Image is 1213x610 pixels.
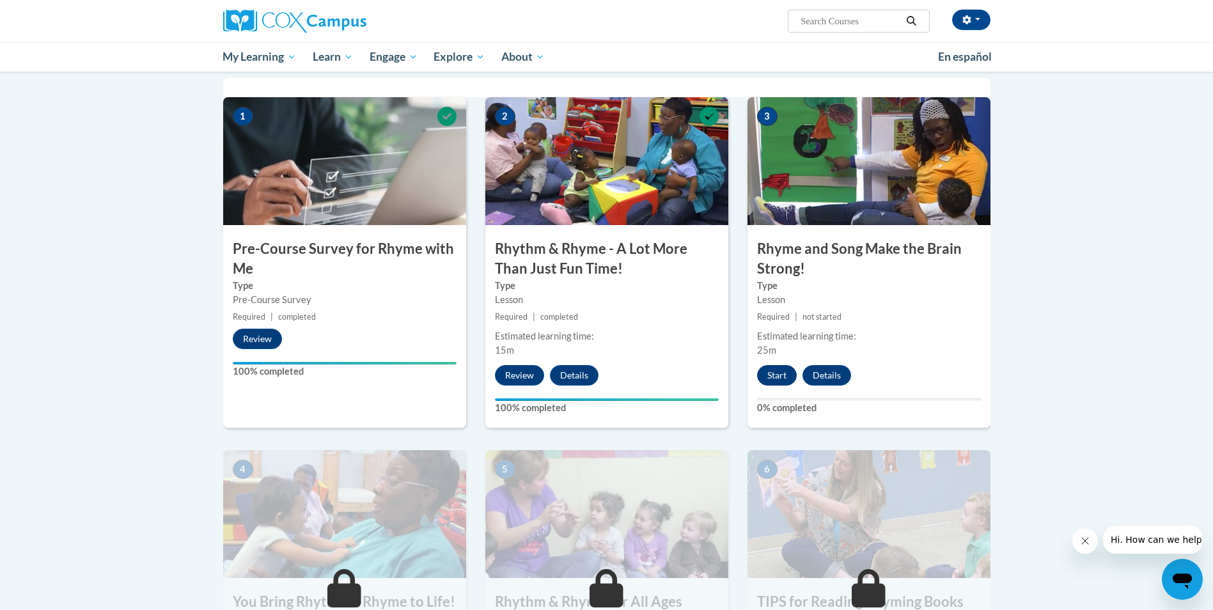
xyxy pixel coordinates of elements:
span: 2 [495,107,515,126]
h3: Pre-Course Survey for Rhyme with Me [223,239,466,279]
span: Hi. How can we help? [8,9,104,19]
label: Type [233,279,457,293]
span: 6 [757,460,778,479]
span: Explore [434,49,485,65]
button: Start [757,365,797,386]
span: Required [757,312,790,322]
a: Engage [361,42,426,72]
img: Course Image [485,450,728,578]
span: 4 [233,460,253,479]
button: Search [902,13,921,29]
a: En español [930,43,1000,70]
span: not started [802,312,841,322]
span: Engage [370,49,418,65]
a: Explore [425,42,493,72]
div: Lesson [495,293,719,307]
button: Details [550,365,599,386]
button: Account Settings [952,10,990,30]
label: 0% completed [757,401,981,415]
span: completed [278,312,316,322]
span: completed [540,312,578,322]
label: 100% completed [495,401,719,415]
span: 1 [233,107,253,126]
span: Learn [313,49,353,65]
span: | [533,312,535,322]
div: Your progress [233,362,457,364]
div: Lesson [757,293,981,307]
span: Required [233,312,265,322]
img: Course Image [747,97,990,225]
div: Main menu [204,42,1010,72]
iframe: Button to launch messaging window [1162,559,1203,600]
span: 15m [495,345,514,356]
img: Course Image [223,97,466,225]
span: Required [495,312,528,322]
h3: Rhythm & Rhyme - A Lot More Than Just Fun Time! [485,239,728,279]
div: Pre-Course Survey [233,293,457,307]
span: | [795,312,797,322]
img: Course Image [747,450,990,578]
span: 25m [757,345,776,356]
label: 100% completed [233,364,457,379]
span: 5 [495,460,515,479]
button: Review [233,329,282,349]
a: Learn [304,42,361,72]
img: Cox Campus [223,10,366,33]
input: Search Courses [799,13,902,29]
div: Estimated learning time: [757,329,981,343]
button: Details [802,365,851,386]
span: En español [938,50,992,63]
a: My Learning [215,42,305,72]
iframe: Close message [1072,528,1098,554]
iframe: Message from company [1103,526,1203,554]
div: Estimated learning time: [495,329,719,343]
h3: Rhyme and Song Make the Brain Strong! [747,239,990,279]
img: Course Image [223,450,466,578]
label: Type [495,279,719,293]
button: Review [495,365,544,386]
span: About [501,49,545,65]
span: My Learning [223,49,296,65]
span: | [270,312,273,322]
span: 3 [757,107,778,126]
img: Course Image [485,97,728,225]
a: Cox Campus [223,10,466,33]
label: Type [757,279,981,293]
div: Your progress [495,398,719,401]
a: About [493,42,553,72]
